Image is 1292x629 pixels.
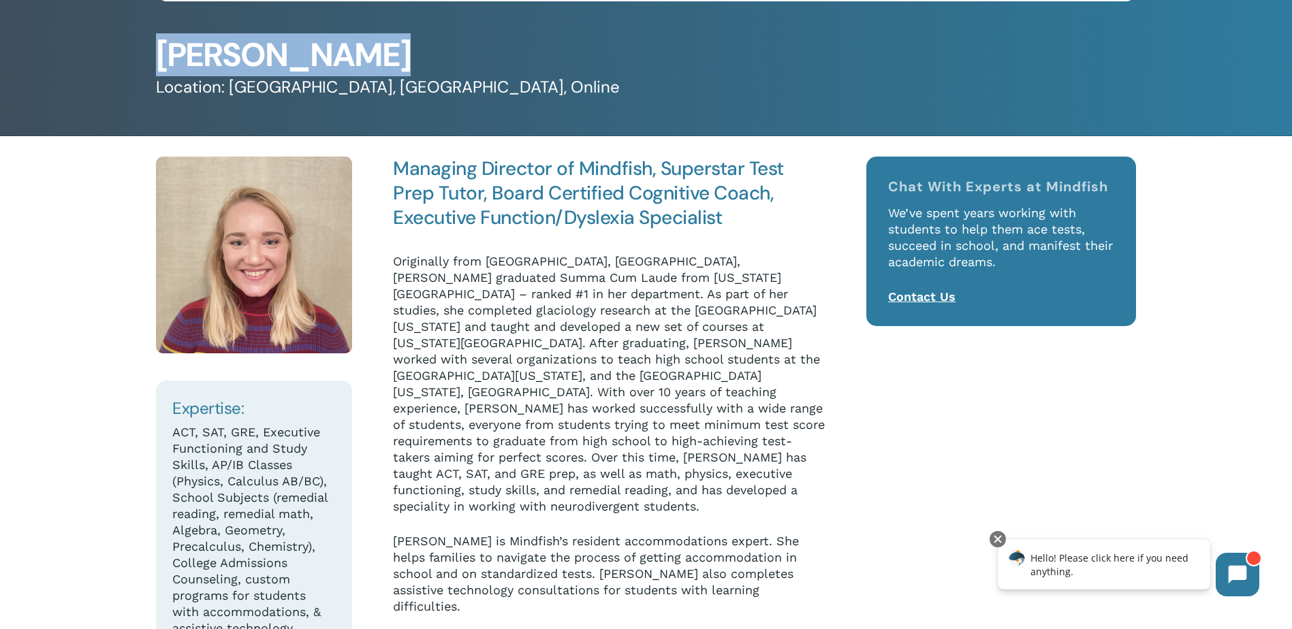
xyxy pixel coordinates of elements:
[172,398,244,419] span: Expertise:
[983,528,1273,610] iframe: Chatbot
[156,39,1137,71] h1: [PERSON_NAME]
[393,534,799,613] span: [PERSON_NAME] is Mindfish’s resident accommodations expert. She helps families to navigate the pr...
[156,76,620,97] span: Location: [GEOGRAPHIC_DATA], [GEOGRAPHIC_DATA], Online
[156,157,353,353] img: Tutor Hailey Andler
[888,205,1115,289] p: We’ve spent years working with students to help them ace tests, succeed in school, and manifest t...
[888,289,956,304] a: Contact Us
[393,254,825,513] span: Originally from [GEOGRAPHIC_DATA], [GEOGRAPHIC_DATA], [PERSON_NAME] graduated Summa Cum Laude fro...
[888,178,1115,195] h4: Chat With Experts at Mindfish
[393,157,828,230] h4: Managing Director of Mindfish, Superstar Test Prep Tutor, Board Certified Cognitive Coach, Execut...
